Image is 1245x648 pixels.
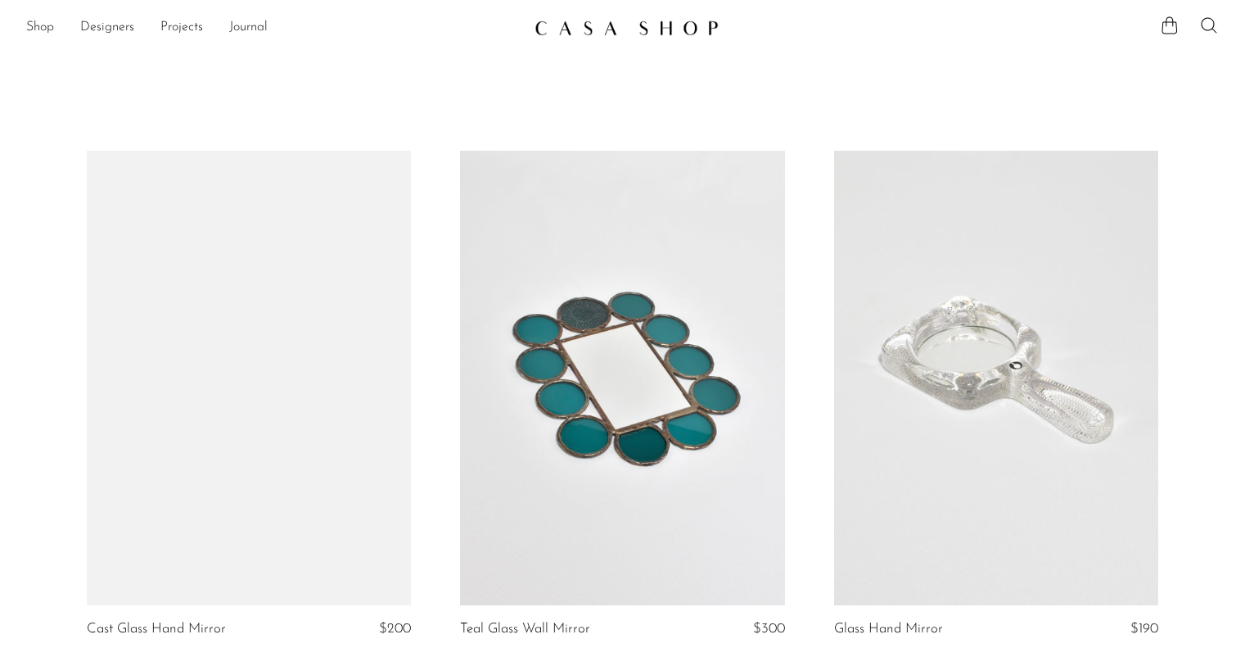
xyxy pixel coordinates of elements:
[26,14,521,42] ul: NEW HEADER MENU
[26,17,54,39] a: Shop
[160,17,203,39] a: Projects
[460,622,590,637] a: Teal Glass Wall Mirror
[753,622,785,636] span: $300
[834,622,943,637] a: Glass Hand Mirror
[87,622,226,637] a: Cast Glass Hand Mirror
[26,14,521,42] nav: Desktop navigation
[229,17,268,39] a: Journal
[80,17,134,39] a: Designers
[1130,622,1158,636] span: $190
[379,622,411,636] span: $200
